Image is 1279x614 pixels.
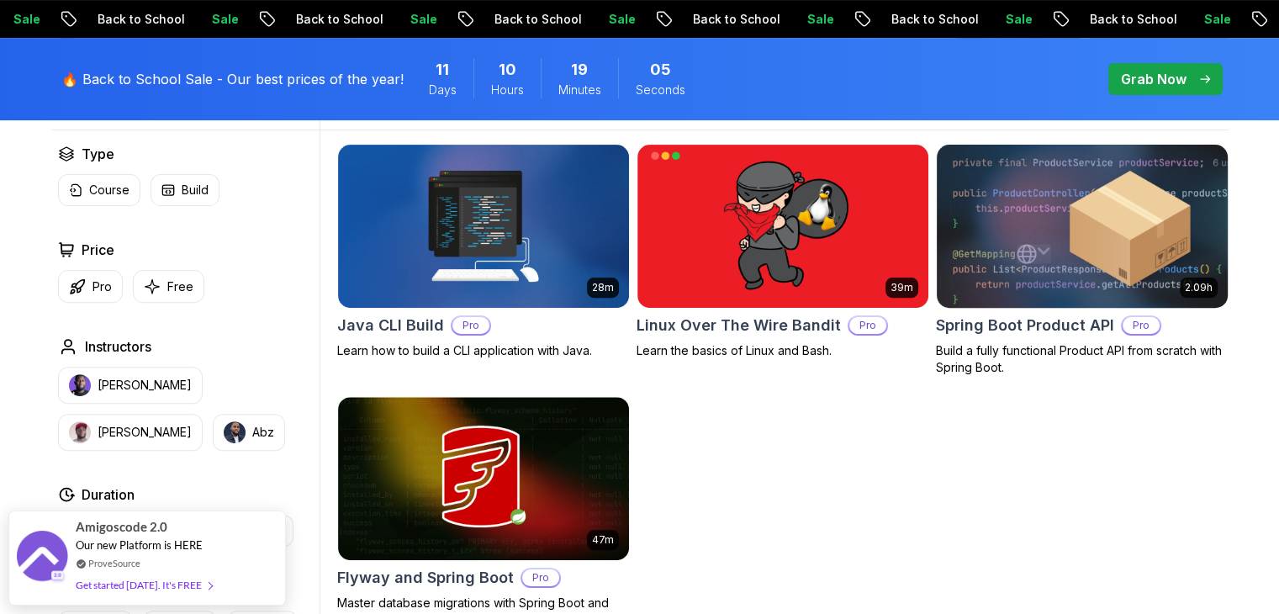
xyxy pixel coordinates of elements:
p: Back to School [1060,11,1175,28]
p: Back to School [267,11,381,28]
p: Learn the basics of Linux and Bash. [637,342,929,359]
p: Pro [522,569,559,586]
p: 39m [891,281,913,294]
img: Spring Boot Product API card [929,140,1234,311]
p: Sale [976,11,1030,28]
span: Our new Platform is HERE [76,538,203,552]
h2: Java CLI Build [337,314,444,337]
p: Back to School [663,11,778,28]
button: Free [133,270,204,303]
h2: Price [82,240,114,260]
img: provesource social proof notification image [17,531,67,585]
button: Course [58,174,140,206]
p: Pro [849,317,886,334]
span: 11 Days [436,58,449,82]
span: 5 Seconds [650,58,671,82]
h2: Flyway and Spring Boot [337,566,514,590]
span: Hours [491,82,524,98]
h2: Spring Boot Product API [936,314,1114,337]
img: Java CLI Build card [338,145,629,308]
h2: Duration [82,484,135,505]
p: Sale [778,11,832,28]
span: Seconds [636,82,685,98]
p: Build [182,182,209,198]
img: Flyway and Spring Boot card [338,397,629,560]
p: Sale [182,11,236,28]
p: 🔥 Back to School Sale - Our best prices of the year! [61,69,404,89]
p: Abz [252,424,274,441]
img: instructor img [224,421,246,443]
div: Get started [DATE]. It's FREE [76,575,212,595]
p: Build a fully functional Product API from scratch with Spring Boot. [936,342,1229,376]
p: Back to School [465,11,579,28]
p: Free [167,278,193,295]
span: Minutes [558,82,601,98]
p: Back to School [68,11,182,28]
p: Course [89,182,129,198]
p: Back to School [862,11,976,28]
span: Amigoscode 2.0 [76,517,167,537]
span: 10 Hours [499,58,516,82]
button: Pro [58,270,123,303]
h2: Instructors [85,336,151,357]
span: Days [429,82,457,98]
p: 47m [592,533,614,547]
h2: Type [82,144,114,164]
a: ProveSource [88,556,140,570]
p: [PERSON_NAME] [98,377,192,394]
h2: Linux Over The Wire Bandit [637,314,841,337]
button: Build [151,174,219,206]
p: [PERSON_NAME] [98,424,192,441]
p: Pro [1123,317,1160,334]
p: Sale [381,11,435,28]
img: instructor img [69,421,91,443]
p: Learn how to build a CLI application with Java. [337,342,630,359]
p: 28m [592,281,614,294]
button: instructor img[PERSON_NAME] [58,414,203,451]
a: Linux Over The Wire Bandit card39mLinux Over The Wire BanditProLearn the basics of Linux and Bash. [637,144,929,359]
p: 2.09h [1185,281,1213,294]
a: Spring Boot Product API card2.09hSpring Boot Product APIProBuild a fully functional Product API f... [936,144,1229,376]
p: Sale [579,11,633,28]
img: Linux Over The Wire Bandit card [637,145,928,308]
img: instructor img [69,374,91,396]
p: Grab Now [1121,69,1187,89]
span: 19 Minutes [571,58,588,82]
button: instructor img[PERSON_NAME] [58,367,203,404]
p: Pro [452,317,489,334]
p: Pro [92,278,112,295]
button: instructor imgAbz [213,414,285,451]
p: Sale [1175,11,1229,28]
a: Java CLI Build card28mJava CLI BuildProLearn how to build a CLI application with Java. [337,144,630,359]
